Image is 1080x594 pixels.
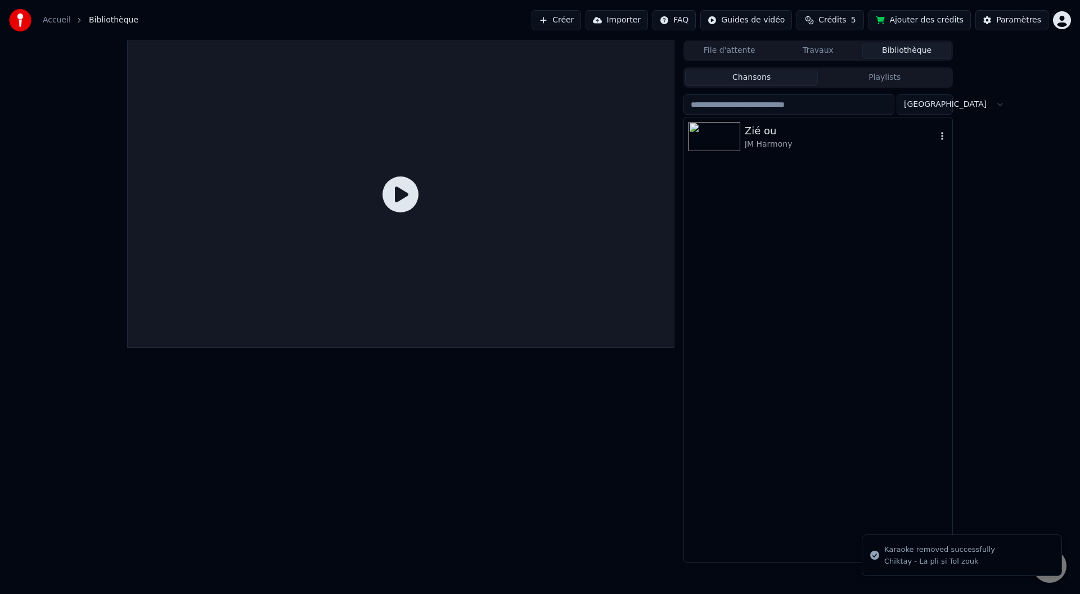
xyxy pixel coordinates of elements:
button: Playlists [818,70,951,86]
nav: breadcrumb [43,15,138,26]
button: Chansons [685,70,818,86]
span: 5 [851,15,856,26]
button: Travaux [774,43,863,59]
div: Chiktay - La pli si Tol zouk [884,556,995,566]
button: Ajouter des crédits [868,10,971,30]
button: FAQ [652,10,696,30]
div: JM Harmony [745,139,937,150]
span: [GEOGRAPHIC_DATA] [904,99,987,110]
div: Zié ou [745,123,937,139]
span: Crédits [818,15,846,26]
a: Accueil [43,15,71,26]
div: Paramètres [996,15,1041,26]
button: Bibliothèque [862,43,951,59]
button: Importer [586,10,648,30]
img: youka [9,9,31,31]
button: Guides de vidéo [700,10,792,30]
span: Bibliothèque [89,15,138,26]
div: Karaoke removed successfully [884,544,995,555]
button: Paramètres [975,10,1048,30]
button: Créer [532,10,581,30]
button: Crédits5 [796,10,864,30]
button: File d'attente [685,43,774,59]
